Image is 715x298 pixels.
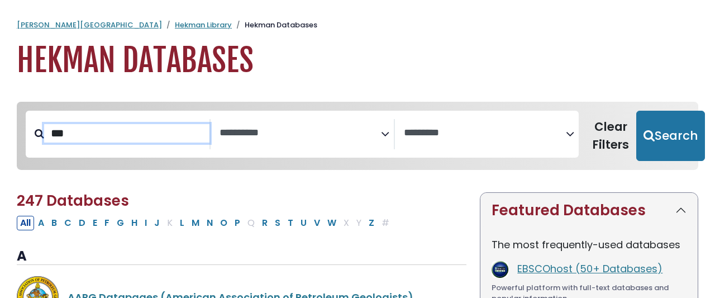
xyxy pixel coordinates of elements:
a: Hekman Library [175,20,232,30]
textarea: Search [404,127,566,139]
button: Filter Results T [284,216,297,230]
span: 247 Databases [17,191,129,211]
nav: Search filters [17,102,698,170]
button: Filter Results H [128,216,141,230]
h3: A [17,248,466,265]
button: Filter Results R [259,216,271,230]
li: Hekman Databases [232,20,317,31]
button: Filter Results L [177,216,188,230]
button: Featured Databases [480,193,698,228]
button: Filter Results C [61,216,75,230]
button: Filter Results S [271,216,284,230]
button: Filter Results O [217,216,231,230]
button: Filter Results P [231,216,244,230]
button: Submit for Search Results [636,111,705,161]
button: Filter Results M [188,216,203,230]
a: [PERSON_NAME][GEOGRAPHIC_DATA] [17,20,162,30]
button: Filter Results G [113,216,127,230]
button: Filter Results I [141,216,150,230]
a: EBSCOhost (50+ Databases) [517,262,662,276]
button: Filter Results B [48,216,60,230]
button: Filter Results J [151,216,163,230]
input: Search database by title or keyword [44,124,209,143]
button: Filter Results D [75,216,89,230]
button: Filter Results E [89,216,101,230]
button: Filter Results W [324,216,340,230]
h1: Hekman Databases [17,42,698,79]
button: Clear Filters [585,111,636,161]
button: Filter Results N [203,216,216,230]
button: Filter Results U [297,216,310,230]
textarea: Search [220,127,382,139]
button: Filter Results A [35,216,47,230]
button: Filter Results F [101,216,113,230]
div: Alpha-list to filter by first letter of database name [17,215,394,229]
nav: breadcrumb [17,20,698,31]
p: The most frequently-used databases [492,237,687,252]
button: Filter Results V [311,216,323,230]
button: Filter Results Z [365,216,378,230]
button: All [17,216,34,230]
